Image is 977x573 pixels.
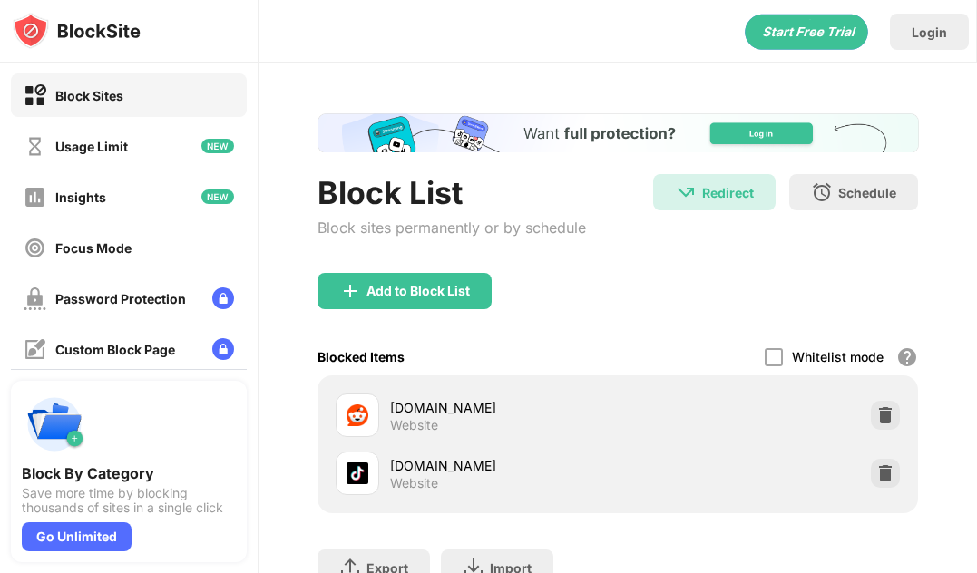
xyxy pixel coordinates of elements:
[22,522,132,551] div: Go Unlimited
[912,24,947,40] div: Login
[702,185,754,200] div: Redirect
[318,219,586,237] div: Block sites permanently or by schedule
[347,404,368,426] img: favicons
[212,338,234,360] img: lock-menu.svg
[24,135,46,158] img: time-usage-off.svg
[24,237,46,259] img: focus-off.svg
[55,342,175,357] div: Custom Block Page
[318,174,586,211] div: Block List
[318,349,405,364] div: Blocked Items
[22,464,236,482] div: Block By Category
[792,349,884,364] div: Whitelist mode
[390,456,618,475] div: [DOMAIN_NAME]
[13,13,141,49] img: logo-blocksite.svg
[390,398,618,417] div: [DOMAIN_NAME]
[366,284,470,298] div: Add to Block List
[24,186,46,209] img: insights-off.svg
[55,139,128,154] div: Usage Limit
[201,139,234,153] img: new-icon.svg
[22,392,87,457] img: push-categories.svg
[745,14,868,50] div: animation
[24,338,46,361] img: customize-block-page-off.svg
[347,462,368,484] img: favicons
[838,185,896,200] div: Schedule
[318,113,919,152] iframe: Banner
[390,417,438,433] div: Website
[55,88,123,103] div: Block Sites
[55,291,186,306] div: Password Protection
[201,189,234,204] img: new-icon.svg
[55,189,106,205] div: Insights
[212,287,234,309] img: lock-menu.svg
[24,84,46,107] img: block-on.svg
[24,287,46,310] img: password-protection-off.svg
[55,240,132,256] div: Focus Mode
[390,475,438,491] div: Website
[22,486,236,515] div: Save more time by blocking thousands of sites in a single click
